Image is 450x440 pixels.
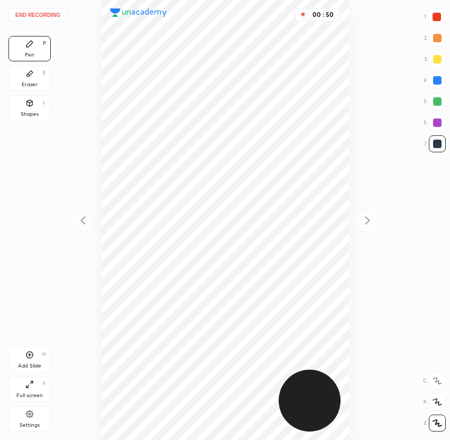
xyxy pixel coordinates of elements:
div: 6 [424,114,446,131]
div: C [423,372,446,389]
div: F [43,381,46,387]
div: L [43,100,46,105]
div: 2 [424,30,446,47]
div: 1 [424,8,445,25]
div: Shapes [21,112,39,117]
div: 7 [424,135,446,152]
div: Add Slide [18,363,41,369]
img: logo.38c385cc.svg [110,8,167,17]
div: Eraser [22,82,38,87]
div: 00 : 50 [310,11,336,19]
div: 3 [424,51,446,68]
div: Pen [25,52,34,58]
div: Z [424,415,446,432]
div: 4 [424,72,446,89]
div: P [43,41,46,46]
div: X [423,393,446,410]
button: End recording [8,8,67,21]
div: E [43,70,46,76]
div: Full screen [16,393,43,398]
div: 5 [424,93,446,110]
div: Settings [20,423,40,428]
div: H [42,352,46,357]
